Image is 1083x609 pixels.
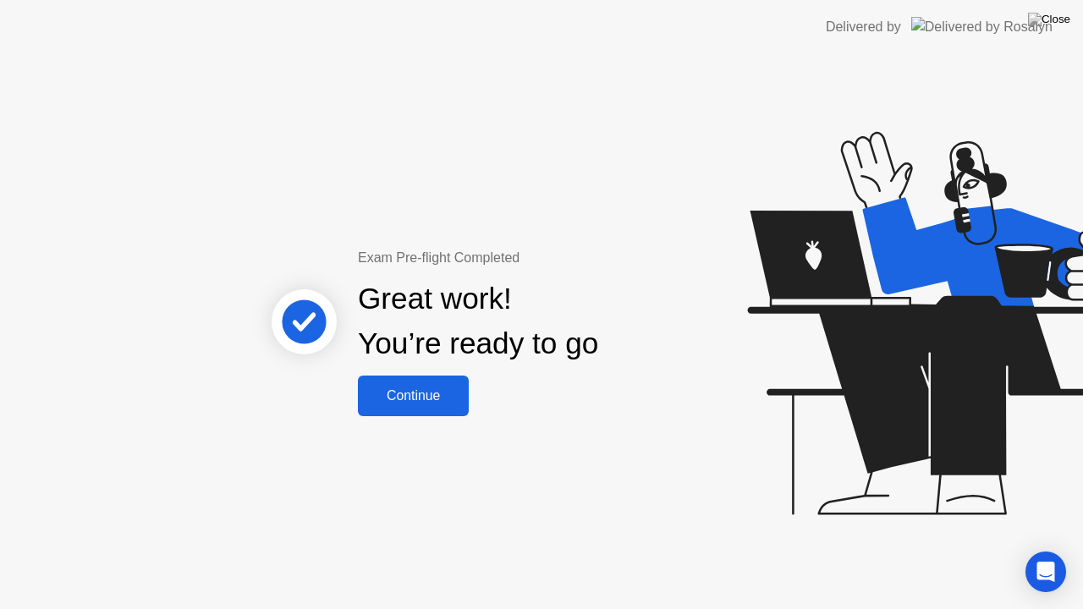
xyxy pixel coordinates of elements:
img: Close [1028,13,1070,26]
div: Delivered by [826,17,901,37]
div: Continue [363,388,464,403]
div: Open Intercom Messenger [1025,551,1066,592]
img: Delivered by Rosalyn [911,17,1053,36]
div: Exam Pre-flight Completed [358,248,707,268]
button: Continue [358,376,469,416]
div: Great work! You’re ready to go [358,277,598,366]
